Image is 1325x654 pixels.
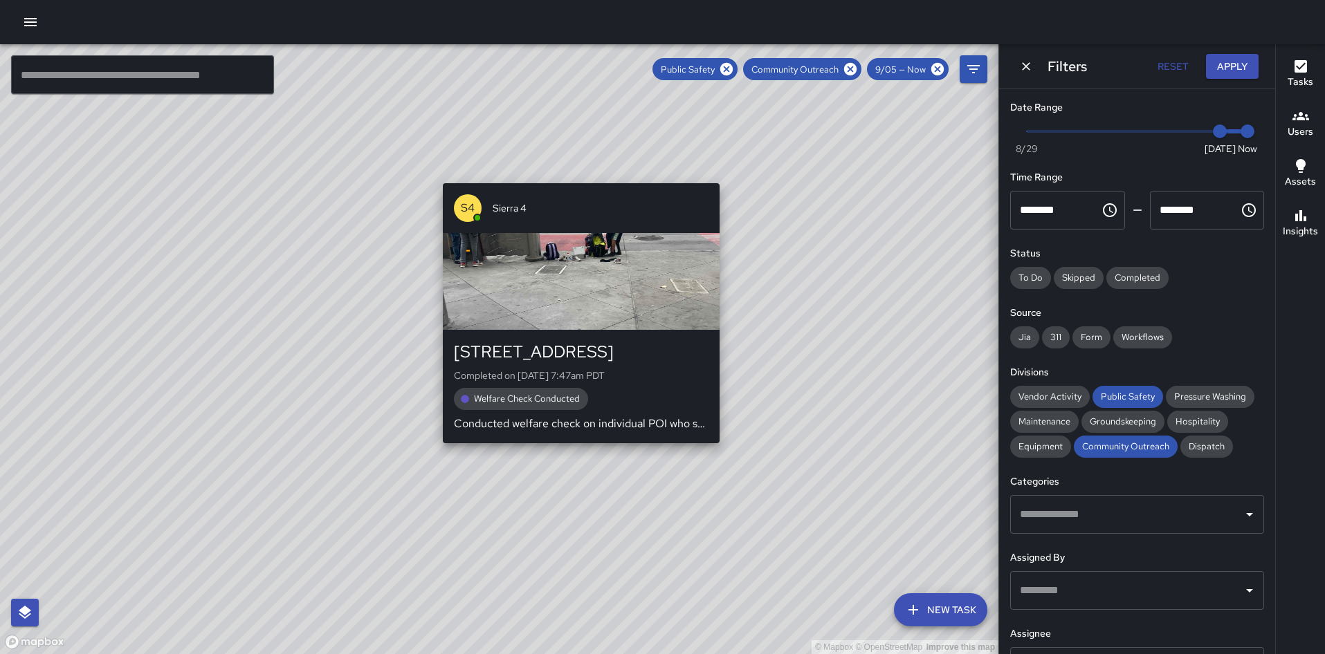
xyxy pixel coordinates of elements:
span: Form [1072,331,1111,343]
button: Choose time, selected time is 12:00 AM [1096,196,1124,224]
button: New Task [894,593,987,626]
button: Open [1240,505,1259,524]
div: Maintenance [1010,411,1079,433]
h6: Status [1010,246,1264,261]
h6: Source [1010,306,1264,321]
h6: Date Range [1010,100,1264,115]
button: Apply [1206,54,1259,80]
span: Groundskeeping [1081,415,1164,427]
span: Public Safety [1093,391,1163,402]
div: [STREET_ADDRESS] [454,341,709,363]
span: Skipped [1054,272,1104,283]
button: Users [1276,100,1325,149]
span: [DATE] [1205,142,1236,156]
h6: Users [1288,124,1313,140]
span: Welfare Check Conducted [466,393,588,404]
div: To Do [1010,267,1051,289]
h6: Filters [1048,55,1087,77]
div: Skipped [1054,267,1104,289]
span: Jia [1010,331,1039,343]
button: Dismiss [1016,56,1036,77]
span: Hospitality [1167,415,1228,427]
button: Filters [960,55,987,83]
div: Pressure Washing [1166,386,1254,408]
h6: Assets [1285,174,1316,189]
div: Public Safety [1093,386,1163,408]
p: Conducted welfare check on individual POI who seems new to the area. He is OK and he doesn’t need... [454,415,709,432]
button: Choose time, selected time is 11:59 PM [1235,196,1263,224]
div: Public Safety [652,58,738,80]
span: 8/29 [1016,142,1038,156]
div: Vendor Activity [1010,386,1090,408]
span: Pressure Washing [1166,391,1254,402]
h6: Insights [1283,224,1318,239]
div: Completed [1106,267,1169,289]
span: To Do [1010,272,1051,283]
div: 9/05 — Now [867,58,949,80]
h6: Categories [1010,474,1264,489]
div: Form [1072,326,1111,348]
div: Equipment [1010,436,1071,458]
div: Community Outreach [1074,436,1178,458]
button: Assets [1276,149,1325,199]
span: Now [1238,142,1257,156]
div: Jia [1010,326,1039,348]
span: Maintenance [1010,415,1079,427]
h6: Assigned By [1010,550,1264,566]
span: Completed [1106,272,1169,283]
span: Equipment [1010,440,1071,452]
h6: Time Range [1010,170,1264,185]
button: Open [1240,581,1259,600]
span: Public Safety [652,64,723,75]
span: Workflows [1113,331,1172,343]
p: S4 [461,200,475,216]
button: Insights [1276,199,1325,249]
span: Community Outreach [743,64,847,75]
h6: Divisions [1010,365,1264,380]
span: Vendor Activity [1010,391,1090,402]
button: S4Sierra 4[STREET_ADDRESS]Completed on [DATE] 7:47am PDTWelfare Check ConductedConducted welfare ... [443,183,720,443]
span: 9/05 — Now [867,64,934,75]
div: Community Outreach [743,58,861,80]
h6: Tasks [1288,75,1313,90]
span: Dispatch [1180,440,1233,452]
span: Community Outreach [1074,440,1178,452]
button: Tasks [1276,50,1325,100]
p: Completed on [DATE] 7:47am PDT [454,368,709,382]
div: Workflows [1113,326,1172,348]
div: 311 [1042,326,1070,348]
button: Reset [1151,54,1195,80]
span: Sierra 4 [493,201,709,215]
span: 311 [1042,331,1070,343]
div: Dispatch [1180,436,1233,458]
div: Groundskeeping [1081,411,1164,433]
div: Hospitality [1167,411,1228,433]
h6: Assignee [1010,626,1264,642]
